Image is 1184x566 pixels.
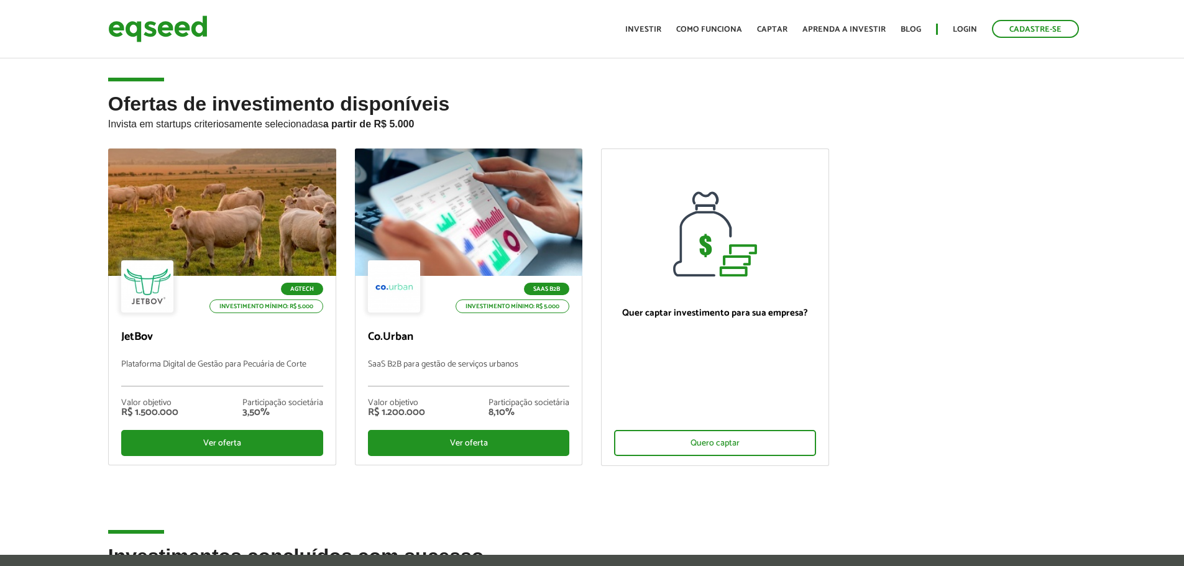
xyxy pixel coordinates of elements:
h2: Ofertas de investimento disponíveis [108,93,1076,148]
p: Quer captar investimento para sua empresa? [614,308,816,319]
p: Invista em startups criteriosamente selecionadas [108,115,1076,130]
p: SaaS B2B [524,283,569,295]
a: Login [953,25,977,34]
img: EqSeed [108,12,208,45]
a: Quer captar investimento para sua empresa? Quero captar [601,148,829,466]
div: Participação societária [242,399,323,408]
div: 8,10% [489,408,569,418]
div: R$ 1.500.000 [121,408,178,418]
p: Plataforma Digital de Gestão para Pecuária de Corte [121,360,323,386]
p: Co.Urban [368,331,570,344]
a: Captar [757,25,787,34]
strong: a partir de R$ 5.000 [323,119,415,129]
a: Como funciona [676,25,742,34]
p: Investimento mínimo: R$ 5.000 [209,299,323,313]
a: Investir [625,25,661,34]
a: Agtech Investimento mínimo: R$ 5.000 JetBov Plataforma Digital de Gestão para Pecuária de Corte V... [108,148,336,465]
div: R$ 1.200.000 [368,408,425,418]
div: Ver oferta [121,430,323,456]
div: 3,50% [242,408,323,418]
a: Cadastre-se [992,20,1079,38]
p: JetBov [121,331,323,344]
div: Ver oferta [368,430,570,456]
div: Quero captar [614,430,816,456]
p: Agtech [281,283,323,295]
p: SaaS B2B para gestão de serviços urbanos [368,360,570,386]
a: Aprenda a investir [802,25,886,34]
div: Valor objetivo [368,399,425,408]
div: Participação societária [489,399,569,408]
p: Investimento mínimo: R$ 5.000 [456,299,569,313]
a: SaaS B2B Investimento mínimo: R$ 5.000 Co.Urban SaaS B2B para gestão de serviços urbanos Valor ob... [355,148,583,465]
a: Blog [901,25,921,34]
div: Valor objetivo [121,399,178,408]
